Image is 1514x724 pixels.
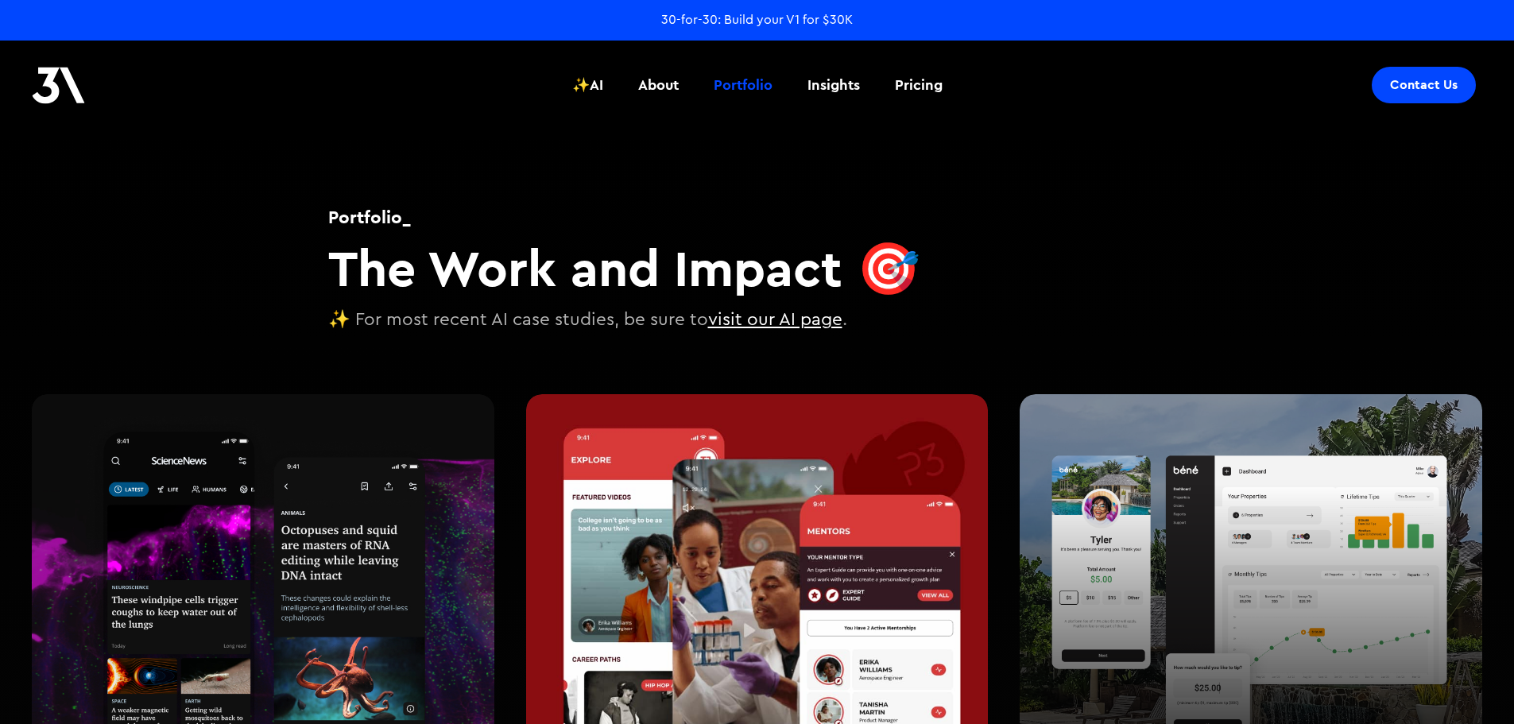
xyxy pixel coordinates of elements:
div: About [638,75,679,95]
div: Portfolio [714,75,772,95]
a: ✨AI [563,56,613,114]
p: ✨ For most recent AI case studies, be sure to . [328,307,920,334]
a: 30-for-30: Build your V1 for $30K [661,11,853,29]
h1: Portfolio_ [328,204,920,230]
h2: The Work and Impact 🎯 [328,238,920,299]
a: Portfolio [704,56,782,114]
div: Insights [807,75,860,95]
div: ✨AI [572,75,603,95]
a: Insights [798,56,869,114]
a: visit our AI page [708,311,842,328]
a: Pricing [885,56,952,114]
div: Contact Us [1390,77,1458,93]
a: Contact Us [1372,67,1476,103]
div: Pricing [895,75,943,95]
a: About [629,56,688,114]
